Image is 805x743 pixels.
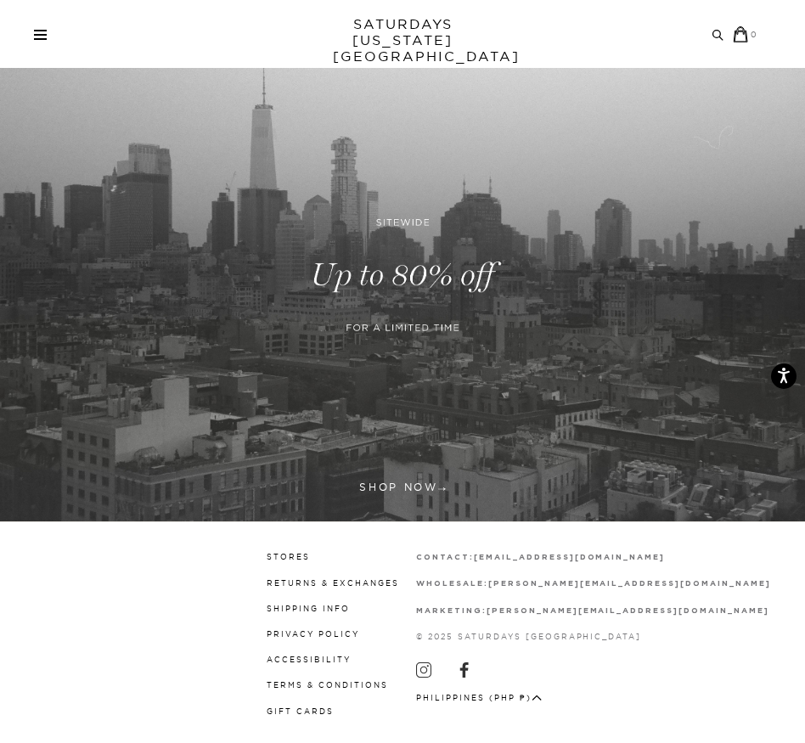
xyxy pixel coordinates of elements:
[267,604,350,613] a: Shipping Info
[487,607,769,615] strong: [PERSON_NAME][EMAIL_ADDRESS][DOMAIN_NAME]
[488,580,771,588] strong: [PERSON_NAME][EMAIL_ADDRESS][DOMAIN_NAME]
[733,26,758,42] a: 0
[416,580,488,588] strong: wholesale:
[267,552,310,561] a: Stores
[474,552,665,561] a: [EMAIL_ADDRESS][DOMAIN_NAME]
[751,30,758,39] small: 0
[267,706,334,716] a: Gift Cards
[487,605,769,615] a: [PERSON_NAME][EMAIL_ADDRESS][DOMAIN_NAME]
[416,691,542,704] button: Philippines (PHP ₱)
[267,655,351,664] a: Accessibility
[416,554,474,561] strong: contact:
[267,629,359,639] a: Privacy Policy
[267,578,399,588] a: Returns & Exchanges
[416,607,487,615] strong: marketing:
[267,680,388,690] a: Terms & Conditions
[416,630,771,643] p: © 2025 Saturdays [GEOGRAPHIC_DATA]
[488,578,771,588] a: [PERSON_NAME][EMAIL_ADDRESS][DOMAIN_NAME]
[474,554,665,561] strong: [EMAIL_ADDRESS][DOMAIN_NAME]
[333,16,473,65] a: SATURDAYS[US_STATE][GEOGRAPHIC_DATA]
